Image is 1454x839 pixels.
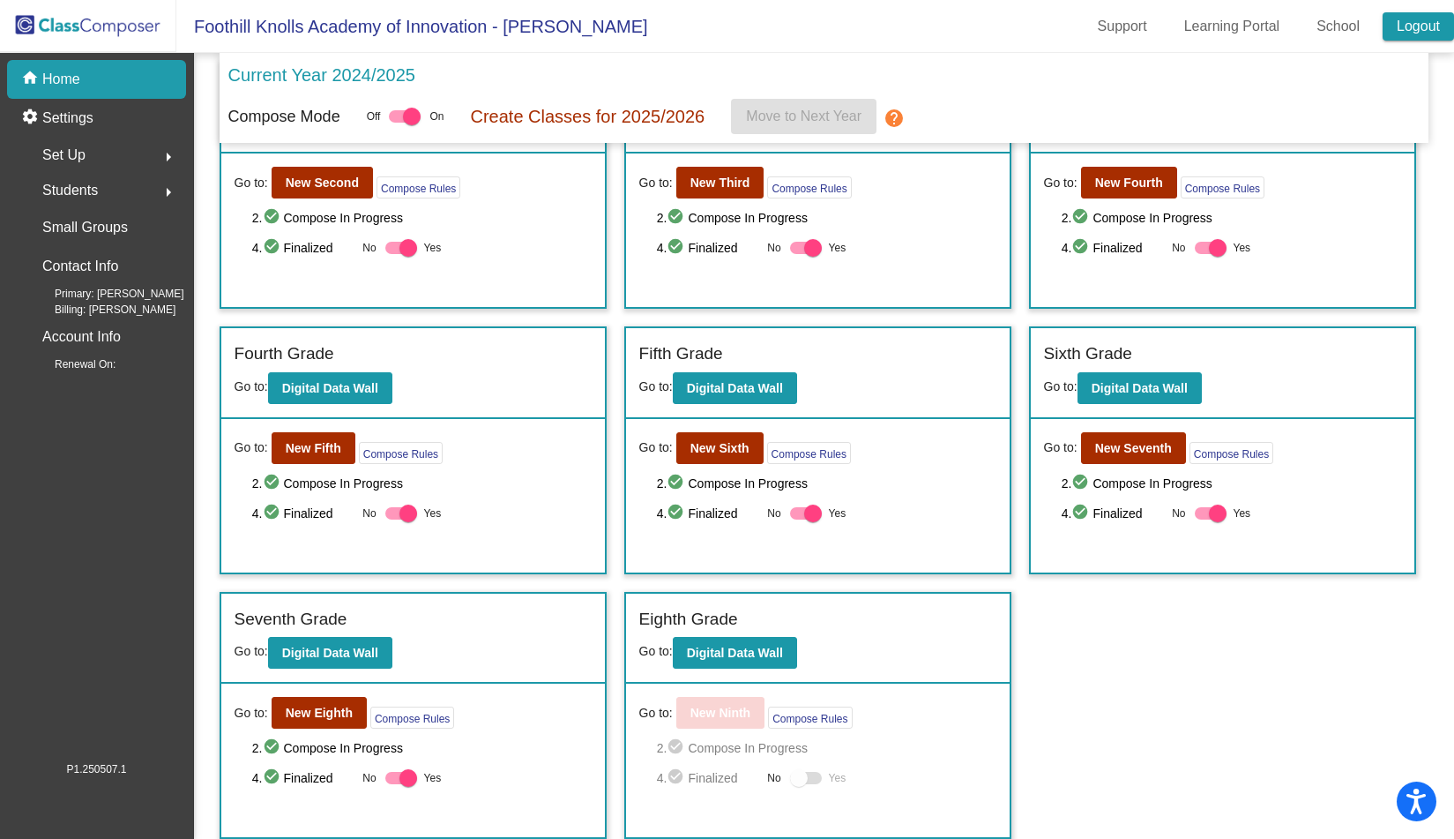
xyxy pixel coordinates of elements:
[667,768,688,789] mat-icon: check_circle
[1302,12,1374,41] a: School
[263,473,284,494] mat-icon: check_circle
[377,176,460,199] button: Compose Rules
[1383,12,1454,41] a: Logout
[272,167,373,199] button: New Second
[42,69,80,90] p: Home
[470,103,705,130] p: Create Classes for 2025/2026
[176,12,648,41] span: Foothill Knolls Academy of Innovation - [PERSON_NAME]
[235,644,268,658] span: Go to:
[362,770,376,786] span: No
[657,503,758,524] span: 4. Finalized
[657,237,758,258] span: 4. Finalized
[252,738,592,759] span: 2. Compose In Progress
[676,167,764,199] button: New Third
[424,237,442,258] span: Yes
[673,637,797,669] button: Digital Data Wall
[639,174,673,192] span: Go to:
[1170,12,1294,41] a: Learning Portal
[235,704,268,723] span: Go to:
[687,381,783,395] b: Digital Data Wall
[690,706,750,720] b: New Ninth
[21,69,42,90] mat-icon: home
[272,432,355,464] button: New Fifth
[1071,237,1092,258] mat-icon: check_circle
[252,237,354,258] span: 4. Finalized
[1044,341,1132,367] label: Sixth Grade
[690,441,749,455] b: New Sixth
[21,108,42,129] mat-icon: settings
[252,207,592,228] span: 2. Compose In Progress
[235,379,268,393] span: Go to:
[731,99,876,134] button: Move to Next Year
[829,768,846,789] span: Yes
[829,237,846,258] span: Yes
[263,237,284,258] mat-icon: check_circle
[639,438,673,457] span: Go to:
[1095,176,1163,190] b: New Fourth
[286,441,341,455] b: New Fifth
[42,325,121,349] p: Account Info
[42,254,118,279] p: Contact Info
[1071,473,1092,494] mat-icon: check_circle
[1172,506,1185,521] span: No
[767,442,851,464] button: Compose Rules
[1081,167,1177,199] button: New Fourth
[370,707,454,729] button: Compose Rules
[286,176,359,190] b: New Second
[367,109,381,124] span: Off
[263,738,284,759] mat-icon: check_circle
[42,143,86,168] span: Set Up
[235,607,347,633] label: Seventh Grade
[235,341,334,367] label: Fourth Grade
[42,178,98,203] span: Students
[1071,503,1092,524] mat-icon: check_circle
[767,240,780,256] span: No
[282,381,378,395] b: Digital Data Wall
[767,176,851,199] button: Compose Rules
[657,738,996,759] span: 2. Compose In Progress
[1189,442,1273,464] button: Compose Rules
[690,176,750,190] b: New Third
[1095,441,1172,455] b: New Seventh
[1081,432,1186,464] button: New Seventh
[657,473,996,494] span: 2. Compose In Progress
[424,768,442,789] span: Yes
[1062,503,1163,524] span: 4. Finalized
[1062,237,1163,258] span: 4. Finalized
[1062,473,1401,494] span: 2. Compose In Progress
[1077,372,1202,404] button: Digital Data Wall
[42,215,128,240] p: Small Groups
[158,182,179,203] mat-icon: arrow_right
[1044,379,1077,393] span: Go to:
[1172,240,1185,256] span: No
[1062,207,1401,228] span: 2. Compose In Progress
[657,207,996,228] span: 2. Compose In Progress
[282,646,378,660] b: Digital Data Wall
[26,356,116,372] span: Renewal On:
[829,503,846,524] span: Yes
[1234,503,1251,524] span: Yes
[676,697,764,729] button: New Ninth
[429,109,444,124] span: On
[228,105,340,129] p: Compose Mode
[1044,438,1077,457] span: Go to:
[26,286,184,302] span: Primary: [PERSON_NAME]
[268,372,392,404] button: Digital Data Wall
[359,442,443,464] button: Compose Rules
[1092,381,1188,395] b: Digital Data Wall
[1234,237,1251,258] span: Yes
[263,768,284,789] mat-icon: check_circle
[667,738,688,759] mat-icon: check_circle
[263,207,284,228] mat-icon: check_circle
[362,240,376,256] span: No
[252,503,354,524] span: 4. Finalized
[673,372,797,404] button: Digital Data Wall
[667,237,688,258] mat-icon: check_circle
[235,174,268,192] span: Go to:
[26,302,175,318] span: Billing: [PERSON_NAME]
[746,109,861,124] span: Move to Next Year
[228,62,415,88] p: Current Year 2024/2025
[639,341,723,367] label: Fifth Grade
[362,506,376,521] span: No
[667,473,688,494] mat-icon: check_circle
